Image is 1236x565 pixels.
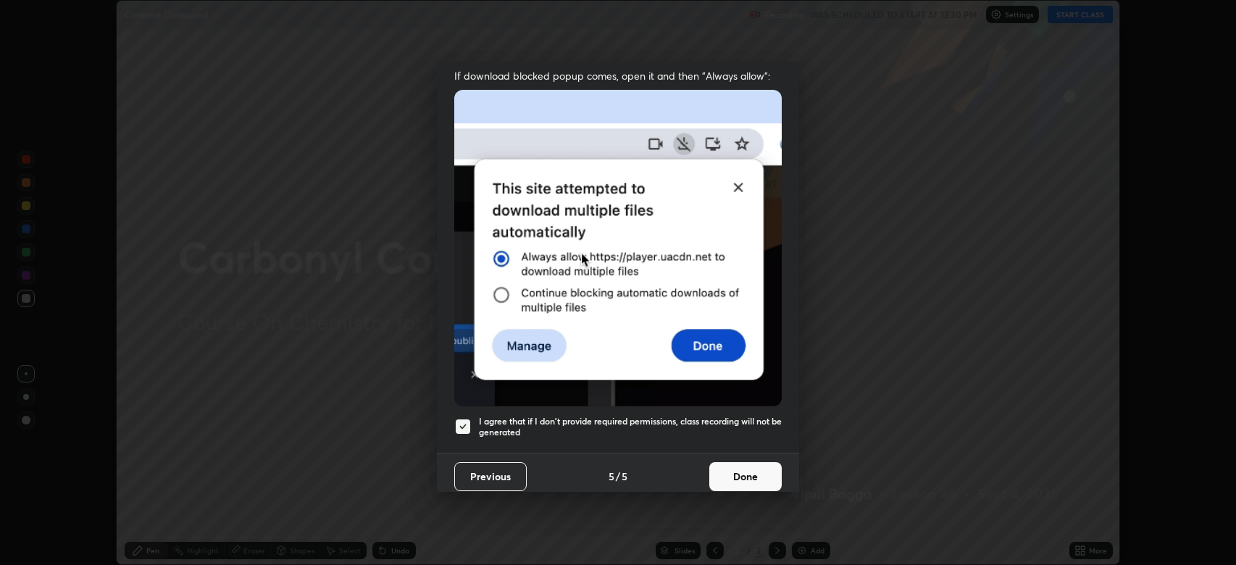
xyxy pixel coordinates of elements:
h4: 5 [622,469,627,484]
h5: I agree that if I don't provide required permissions, class recording will not be generated [479,416,782,438]
button: Previous [454,462,527,491]
h4: / [616,469,620,484]
h4: 5 [609,469,614,484]
button: Done [709,462,782,491]
img: downloads-permission-blocked.gif [454,90,782,406]
span: If download blocked popup comes, open it and then "Always allow": [454,69,782,83]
